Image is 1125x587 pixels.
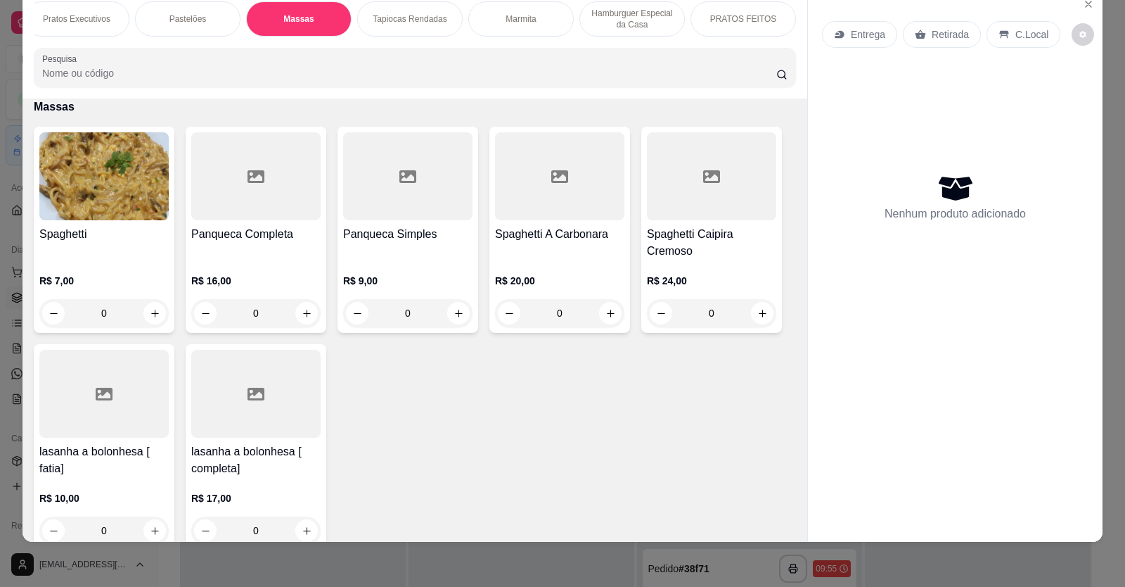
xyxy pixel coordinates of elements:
[650,302,672,324] button: decrease-product-quantity
[373,13,446,25] p: Tapiocas Rendadas
[43,13,110,25] p: Pratos Executivos
[591,8,673,30] p: Hamburguer Especial da Casa
[34,99,796,115] p: Massas
[506,13,536,25] p: Marmita
[343,226,472,243] h4: Panqueca Simples
[169,13,207,25] p: Pastelões
[42,53,82,65] label: Pesquisa
[39,132,169,220] img: product-image
[495,226,624,243] h4: Spaghetti A Carbonara
[39,491,169,505] p: R$ 10,00
[885,206,1026,222] p: Nenhum produto adicionado
[39,443,169,477] h4: lasanha a bolonhesa [ fatia]
[498,302,520,324] button: decrease-product-quantity
[283,13,314,25] p: Massas
[710,13,777,25] p: PRATOS FEITOS
[42,519,65,542] button: decrease-product-quantity
[194,519,217,542] button: decrease-product-quantity
[647,274,776,288] p: R$ 24,00
[39,226,169,243] h4: Spaghetti
[39,274,169,288] p: R$ 7,00
[932,27,969,42] p: Retirada
[42,66,776,80] input: Pesquisa
[1015,27,1048,42] p: C.Local
[1072,23,1094,46] button: decrease-product-quantity
[851,27,885,42] p: Entrega
[191,274,321,288] p: R$ 16,00
[191,491,321,505] p: R$ 17,00
[295,519,318,542] button: increase-product-quantity
[599,302,622,324] button: increase-product-quantity
[751,302,773,324] button: increase-product-quantity
[495,274,624,288] p: R$ 20,00
[647,226,776,260] h4: Spaghetti Caipira Cremoso
[143,519,166,542] button: increase-product-quantity
[191,226,321,243] h4: Panqueca Completa
[343,274,472,288] p: R$ 9,00
[191,443,321,477] h4: lasanha a bolonhesa [ completa]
